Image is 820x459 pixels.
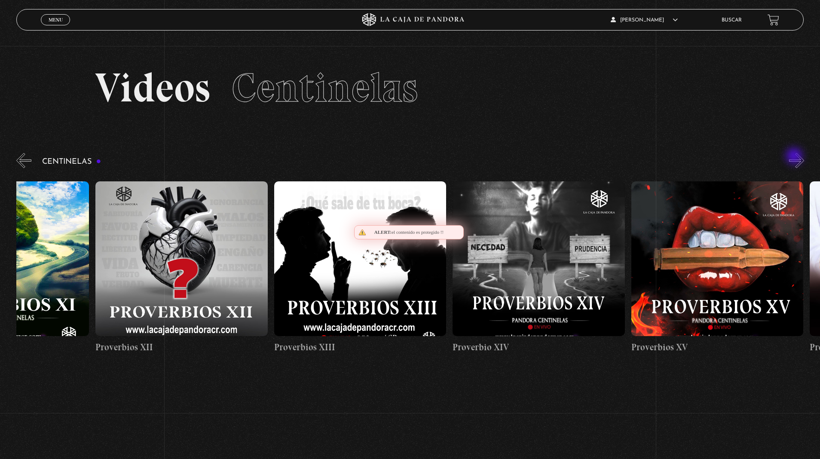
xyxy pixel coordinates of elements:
[232,63,418,112] span: Centinelas
[631,340,804,354] h4: Proverbios XV
[95,174,268,361] a: Proverbios XII
[453,174,625,361] a: Proverbio XIV
[631,174,804,361] a: Proverbios XV
[611,18,678,23] span: [PERSON_NAME]
[354,225,464,239] div: el contenido es protegido !!
[768,14,779,26] a: View your shopping cart
[16,153,31,168] button: Previous
[274,340,447,354] h4: Proverbios XIII
[95,67,725,108] h2: Videos
[374,229,392,235] span: Alert:
[789,153,804,168] button: Next
[49,17,63,22] span: Menu
[46,24,66,31] span: Cerrar
[95,340,268,354] h4: Proverbios XII
[42,158,101,166] h3: Centinelas
[722,18,742,23] a: Buscar
[274,174,447,361] a: Proverbios XIII
[453,340,625,354] h4: Proverbio XIV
